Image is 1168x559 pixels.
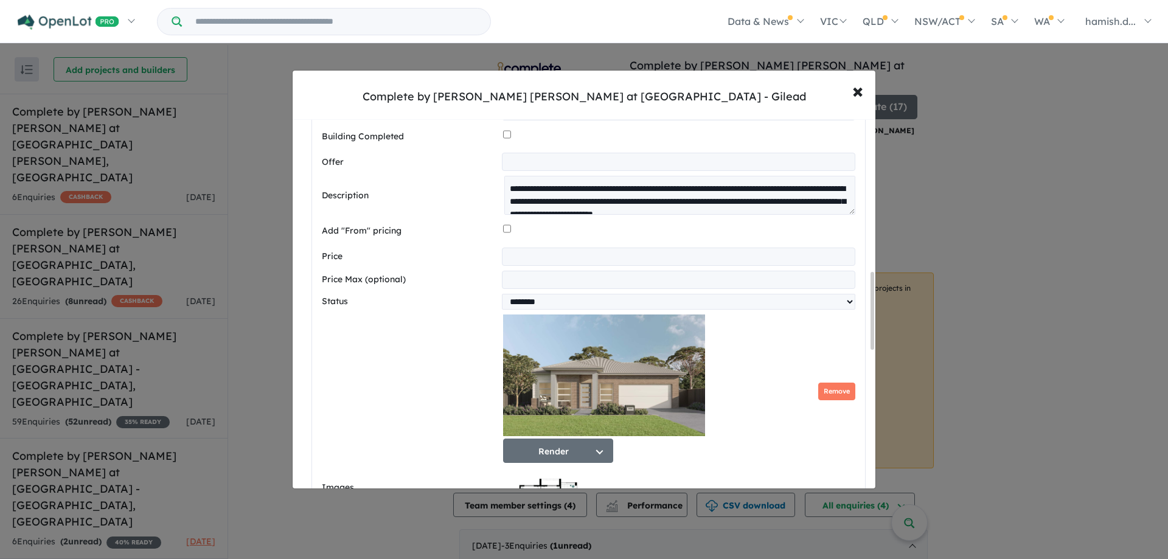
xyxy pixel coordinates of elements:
input: Try estate name, suburb, builder or developer [184,9,488,35]
button: Remove [818,383,855,400]
label: Price Max (optional) [322,273,497,287]
label: Price [322,249,497,264]
span: × [852,77,863,103]
img: Complete by McDonald Jones Homes at Figtree Hill - Gilead - Lot 1117 Render [503,314,705,436]
span: hamish.d... [1085,15,1136,27]
img: Openlot PRO Logo White [18,15,119,30]
label: Add "From" pricing [322,224,498,238]
button: Render [503,439,613,463]
div: Complete by [PERSON_NAME] [PERSON_NAME] at [GEOGRAPHIC_DATA] - Gilead [363,89,806,105]
label: Building Completed [322,130,498,144]
label: Description [322,189,499,203]
label: Status [322,294,497,309]
label: Offer [322,155,497,170]
label: Images [322,481,498,495]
